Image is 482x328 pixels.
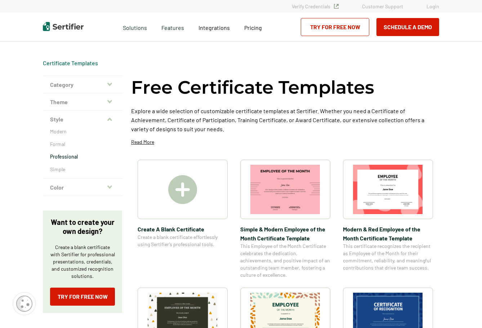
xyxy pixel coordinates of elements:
span: Features [161,22,184,31]
span: Integrations [198,24,230,31]
a: Try for Free Now [301,18,369,36]
img: Verified [334,4,339,9]
img: Sertifier | Digital Credentialing Platform [43,22,84,31]
span: This certificate recognizes the recipient as Employee of the Month for their commitment, reliabil... [343,243,433,271]
a: Formal [50,141,115,148]
a: Simple & Modern Employee of the Month Certificate TemplateSimple & Modern Employee of the Month C... [240,160,330,279]
a: Try for Free Now [50,288,115,306]
a: Verify Credentials [292,3,339,9]
button: Schedule a Demo [376,18,439,36]
a: Professional [50,153,115,160]
span: Solutions [123,22,147,31]
img: Modern & Red Employee of the Month Certificate Template [353,165,423,214]
span: Create A Blank Certificate [138,225,228,234]
a: Modern & Red Employee of the Month Certificate TemplateModern & Red Employee of the Month Certifi... [343,160,433,279]
button: Category [43,76,122,93]
img: Simple & Modern Employee of the Month Certificate Template [250,165,320,214]
h1: Free Certificate Templates [131,76,374,99]
iframe: Chat Widget [446,293,482,328]
div: Style [43,128,122,179]
a: Pricing [244,22,262,31]
span: Simple & Modern Employee of the Month Certificate Template [240,225,330,243]
p: Want to create your own design? [50,218,115,236]
p: Explore a wide selection of customizable certificate templates at Sertifier. Whether you need a C... [131,106,439,133]
div: Breadcrumb [43,59,98,67]
img: Create A Blank Certificate [168,175,197,204]
button: Color [43,179,122,196]
button: Style [43,111,122,128]
a: Simple [50,166,115,173]
a: Certificate Templates [43,59,98,66]
a: Customer Support [362,3,403,9]
span: This Employee of the Month Certificate celebrates the dedication, achievements, and positive impa... [240,243,330,279]
span: Certificate Templates [43,59,98,67]
img: Cookie Popup Icon [16,296,32,312]
button: Theme [43,93,122,111]
span: Pricing [244,24,262,31]
p: Create a blank certificate with Sertifier for professional presentations, credentials, and custom... [50,244,115,280]
a: Modern [50,128,115,135]
span: Create a blank certificate effortlessly using Sertifier’s professional tools. [138,234,228,248]
p: Read More [131,138,154,146]
a: Integrations [198,22,230,31]
span: Modern & Red Employee of the Month Certificate Template [343,225,433,243]
a: Login [427,3,439,9]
